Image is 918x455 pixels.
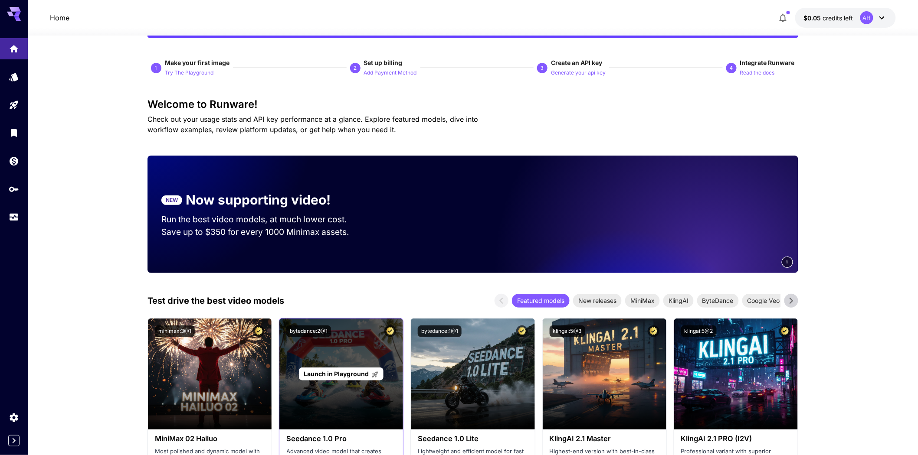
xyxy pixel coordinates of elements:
button: Certified Model – Vetted for best performance and includes a commercial license. [253,325,265,337]
button: Certified Model – Vetted for best performance and includes a commercial license. [516,325,528,337]
p: Run the best video models, at much lower cost. [161,213,364,226]
button: Add Payment Method [364,67,417,78]
img: alt [674,318,798,429]
span: Make your first image [165,59,229,66]
h3: Welcome to Runware! [148,98,798,110]
p: 4 [730,64,733,72]
p: 1 [155,64,158,72]
div: Library [9,127,19,138]
span: KlingAI [663,296,694,305]
div: New releases [573,294,622,308]
span: Featured models [512,296,570,305]
p: Try The Playground [165,69,213,77]
h3: MiniMax 02 Hailuo [155,435,265,443]
span: $0.05 [804,14,823,22]
div: Featured models [512,294,570,308]
button: Certified Model – Vetted for best performance and includes a commercial license. [384,325,396,337]
div: ByteDance [697,294,739,308]
div: Home [9,41,19,52]
h3: Seedance 1.0 Pro [286,435,396,443]
span: New releases [573,296,622,305]
img: alt [411,318,534,429]
div: $0.05 [804,13,853,23]
h3: KlingAI 2.1 Master [550,435,659,443]
span: 1 [786,259,789,265]
button: bytedance:1@1 [418,325,462,337]
h3: Seedance 1.0 Lite [418,435,528,443]
span: Integrate Runware [740,59,795,66]
button: bytedance:2@1 [286,325,331,337]
a: Launch in Playground [299,367,384,381]
img: alt [148,318,272,429]
button: Generate your api key [551,67,606,78]
span: MiniMax [625,296,660,305]
span: Check out your usage stats and API key performance at a glance. Explore featured models, dive int... [148,115,478,134]
button: klingai:5@2 [681,325,717,337]
p: Now supporting video! [186,190,331,210]
h3: KlingAI 2.1 PRO (I2V) [681,435,791,443]
p: Test drive the best video models [148,294,284,307]
div: Settings [9,412,19,423]
div: Google Veo [742,294,785,308]
span: ByteDance [697,296,739,305]
div: KlingAI [663,294,694,308]
div: API Keys [9,184,19,195]
button: Read the docs [740,67,775,78]
div: Playground [9,100,19,110]
div: MiniMax [625,294,660,308]
p: Read the docs [740,69,775,77]
button: Certified Model – Vetted for best performance and includes a commercial license. [779,325,791,337]
button: Try The Playground [165,67,213,78]
span: credits left [823,14,853,22]
nav: breadcrumb [50,13,69,23]
button: Expand sidebar [8,435,20,446]
div: Usage [9,212,19,223]
p: Generate your api key [551,69,606,77]
button: minimax:3@1 [155,325,195,337]
span: Set up billing [364,59,403,66]
div: Models [9,71,19,82]
span: Launch in Playground [304,370,369,377]
a: Home [50,13,69,23]
img: alt [543,318,666,429]
p: 3 [541,64,544,72]
p: Add Payment Method [364,69,417,77]
button: $0.05AH [795,8,896,28]
p: 2 [354,64,357,72]
div: AH [860,11,873,24]
button: klingai:5@3 [550,325,585,337]
button: Certified Model – Vetted for best performance and includes a commercial license. [648,325,659,337]
p: Save up to $350 for every 1000 Minimax assets. [161,226,364,238]
span: Google Veo [742,296,785,305]
p: NEW [166,196,178,204]
div: Wallet [9,156,19,166]
span: Create an API key [551,59,602,66]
